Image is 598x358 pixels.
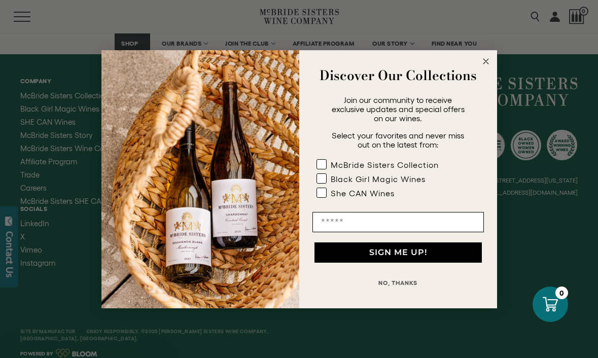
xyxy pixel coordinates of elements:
input: Email [312,212,484,232]
img: 42653730-7e35-4af7-a99d-12bf478283cf.jpeg [101,50,299,308]
div: McBride Sisters Collection [331,160,439,169]
button: NO, THANKS [312,273,484,293]
span: Join our community to receive exclusive updates and special offers on our wines. [332,95,465,123]
span: Select your favorites and never miss out on the latest from: [332,131,464,149]
button: Close dialog [480,55,492,67]
div: She CAN Wines [331,189,395,198]
div: 0 [555,287,568,299]
div: Black Girl Magic Wines [331,174,426,184]
button: SIGN ME UP! [314,242,482,263]
strong: Discover Our Collections [320,65,477,85]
